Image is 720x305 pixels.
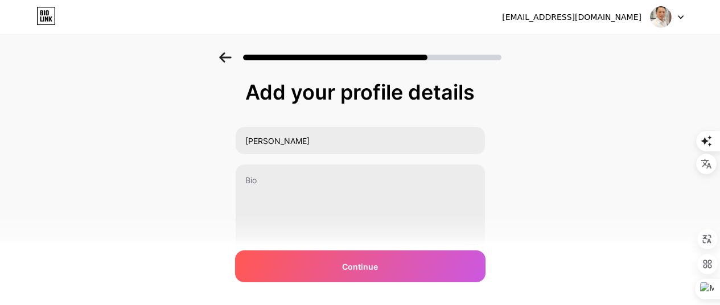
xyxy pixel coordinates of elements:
input: Your name [236,127,485,154]
img: anhtuanai [650,6,672,28]
div: Add your profile details [241,81,480,104]
span: 0/255 [466,244,479,250]
span: Continue [342,261,378,273]
div: [EMAIL_ADDRESS][DOMAIN_NAME] [502,11,641,23]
